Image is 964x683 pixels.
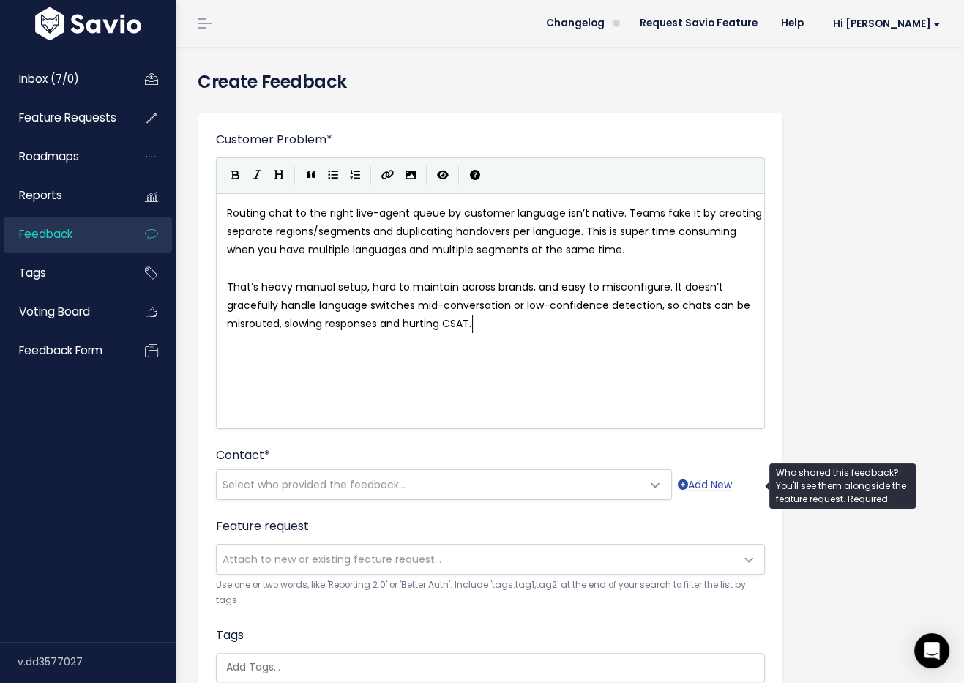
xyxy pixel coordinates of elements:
a: Feedback [4,217,122,251]
span: Attach to new or existing feature request... [223,552,441,567]
span: Inbox (7/0) [19,71,79,86]
span: Feedback [19,226,72,242]
i: | [458,166,460,184]
button: Import an image [400,165,422,187]
a: Feature Requests [4,101,122,135]
div: Who shared this feedback? You'll see them alongside the feature request. Required. [769,463,916,509]
span: Tags [19,265,46,280]
button: Markdown Guide [464,165,486,187]
i: | [294,166,296,184]
span: Feedback form [19,343,102,358]
button: Generic List [322,165,344,187]
button: Bold [224,165,246,187]
button: Italic [246,165,268,187]
button: Heading [268,165,290,187]
div: Open Intercom Messenger [914,633,949,668]
span: Feature Requests [19,110,116,125]
a: Roadmaps [4,140,122,173]
a: Help [769,12,815,34]
label: Tags [216,627,244,644]
a: Inbox (7/0) [4,62,122,96]
button: Quote [300,165,322,187]
button: Create Link [376,165,400,187]
span: Reports [19,187,62,203]
a: Feedback form [4,334,122,367]
button: Toggle Preview [432,165,454,187]
a: Request Savio Feature [628,12,769,34]
a: Voting Board [4,295,122,329]
a: Add New [678,476,732,494]
button: Numbered List [344,165,366,187]
a: Reports [4,179,122,212]
label: Contact [216,447,270,464]
i: | [370,166,372,184]
span: Select who provided the feedback... [223,477,406,492]
span: That’s heavy manual setup, hard to maintain across brands, and easy to misconfigure. It doesn’t g... [227,280,753,331]
a: Hi [PERSON_NAME] [815,12,952,35]
h4: Create Feedback [198,69,942,95]
input: Add Tags... [220,660,769,675]
small: Use one or two words, like 'Reporting 2.0' or 'Better Auth'. Include 'tags:tag1,tag2' at the end ... [216,578,765,609]
span: Routing chat to the right live-agent queue by customer language isn’t native. Teams fake it by cr... [227,206,765,257]
i: | [426,166,427,184]
label: Feature request [216,518,309,535]
span: Roadmaps [19,149,79,164]
span: Changelog [546,18,605,29]
span: Hi [PERSON_NAME] [833,18,941,29]
span: Voting Board [19,304,90,319]
label: Customer Problem [216,131,332,149]
div: v.dd3577027 [18,643,176,681]
img: logo-white.9d6f32f41409.svg [31,7,145,40]
a: Tags [4,256,122,290]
